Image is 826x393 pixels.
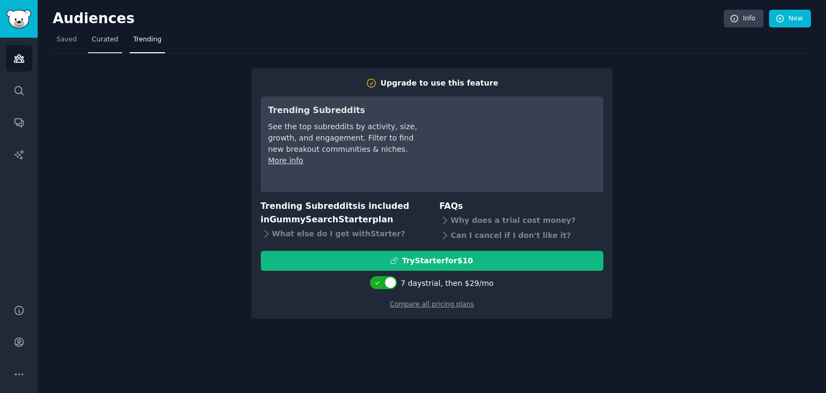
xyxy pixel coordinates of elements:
[268,156,303,165] a: More info
[439,213,603,228] div: Why does a trial cost money?
[92,35,118,45] span: Curated
[435,104,596,185] iframe: YouTube video player
[401,278,494,289] div: 7 days trial, then $ 29 /mo
[53,10,724,27] h2: Audiences
[261,251,603,271] button: TryStarterfor$10
[769,10,811,28] a: New
[439,200,603,213] h3: FAQs
[268,104,419,117] h3: Trending Subreddits
[56,35,77,45] span: Saved
[402,255,473,266] div: Try Starter for $10
[724,10,764,28] a: Info
[261,200,425,226] h3: Trending Subreddits is included in plan
[269,214,372,224] span: GummySearch Starter
[268,121,419,155] div: See the top subreddits by activity, size, growth, and engagement. Filter to find new breakout com...
[381,78,499,89] div: Upgrade to use this feature
[390,300,474,308] a: Compare all pricing plans
[88,31,122,53] a: Curated
[6,10,31,29] img: GummySearch logo
[53,31,81,53] a: Saved
[261,226,425,241] div: What else do I get with Starter ?
[130,31,165,53] a: Trending
[439,228,603,243] div: Can I cancel if I don't like it?
[133,35,161,45] span: Trending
